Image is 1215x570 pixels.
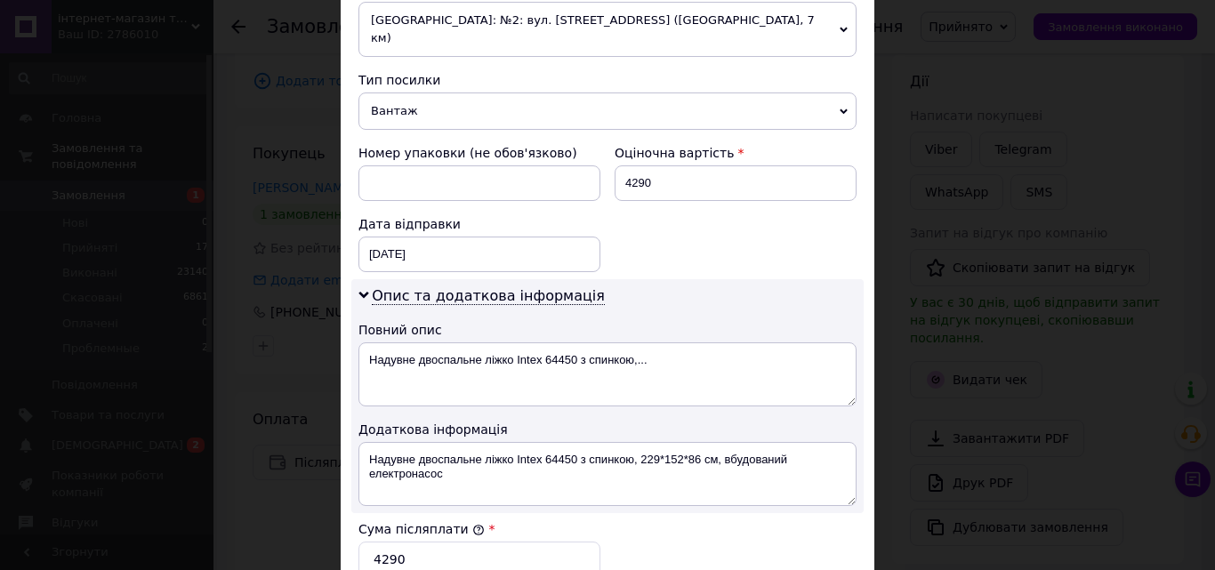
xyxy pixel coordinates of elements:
div: Повний опис [358,321,857,339]
div: Дата відправки [358,215,600,233]
div: Додаткова інформація [358,421,857,438]
label: Сума післяплати [358,522,485,536]
textarea: Надувне двоспальне ліжко Intex 64450 з спинкою, 229*152*86 см, вбудований електронасос [358,442,857,506]
span: Тип посилки [358,73,440,87]
div: Оціночна вартість [615,144,857,162]
span: Опис та додаткова інформація [372,287,605,305]
span: [GEOGRAPHIC_DATA]: №2: вул. [STREET_ADDRESS] ([GEOGRAPHIC_DATA], 7 км) [358,2,857,57]
textarea: Надувне двоспальне ліжко Intex 64450 з спинкою,... [358,342,857,406]
span: Вантаж [358,92,857,130]
div: Номер упаковки (не обов'язково) [358,144,600,162]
